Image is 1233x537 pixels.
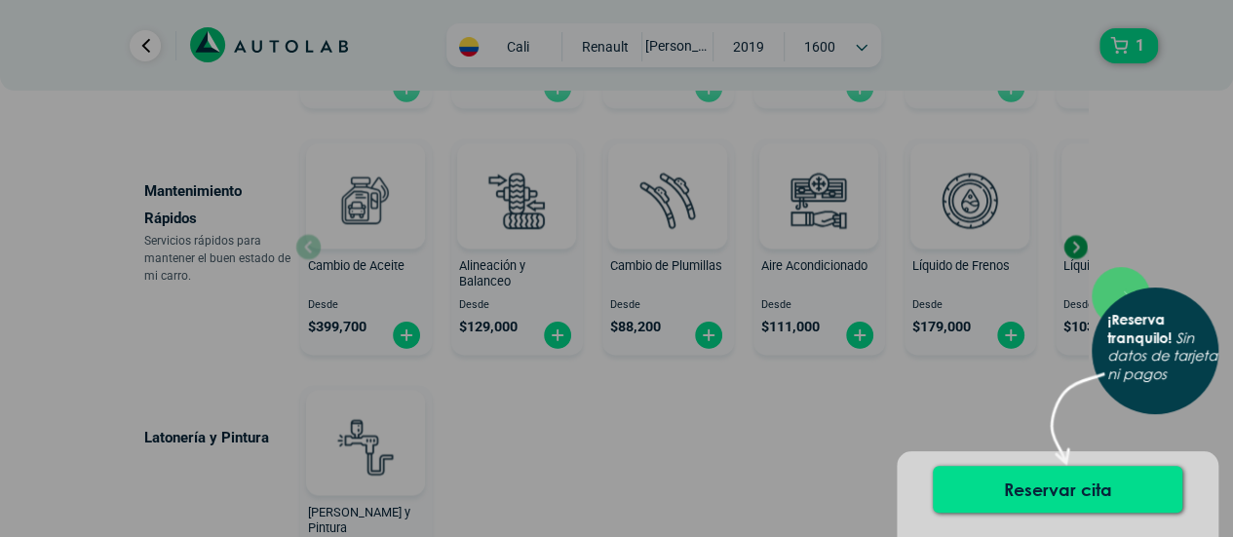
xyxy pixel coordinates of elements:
i: Sin datos de tarjeta ni pagos [1107,328,1217,383]
button: Reservar cita [933,466,1182,513]
img: flecha.png [1050,371,1105,481]
span: × [1123,281,1136,308]
b: ¡Reserva tranquilo! [1107,311,1172,346]
button: Close [1107,267,1151,322]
